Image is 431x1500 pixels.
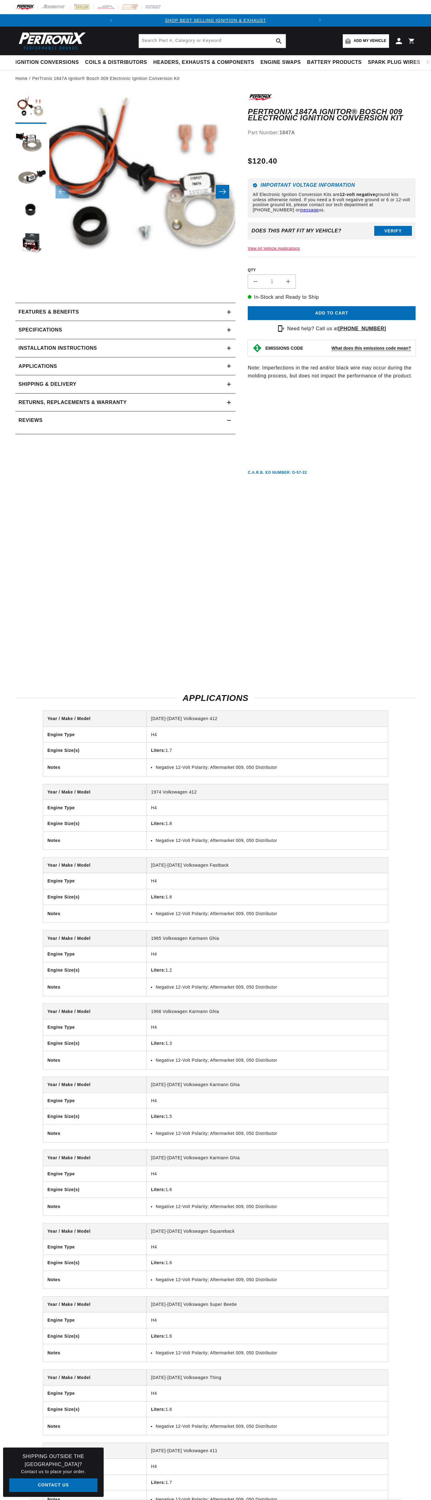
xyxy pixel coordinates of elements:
th: Year / Make / Model [43,1443,147,1459]
th: Notes [43,905,147,923]
div: Note: Imperfections in the red and/or black wire may occur during the molding process, but does n... [248,93,416,475]
td: 1.2 [147,962,388,978]
p: In-Stock and Ready to Ship [248,293,416,301]
th: Engine Size(s) [43,1255,147,1271]
th: Engine Type [43,1093,147,1108]
td: 1.6 [147,889,388,905]
h2: Specifications [19,326,62,334]
summary: Engine Swaps [257,55,304,70]
td: 1.8 [147,816,388,831]
button: Load image 4 in gallery view [15,195,46,226]
button: Load image 2 in gallery view [15,127,46,158]
strong: Liters: [151,1334,165,1339]
a: Add my vehicle [343,34,389,48]
summary: Ignition Conversions [15,55,82,70]
h2: Installation instructions [19,344,97,352]
strong: Liters: [151,968,165,973]
th: Notes [43,1051,147,1069]
th: Engine Type [43,1385,147,1401]
p: All Electronic Ignition Conversion Kits are ground kits unless otherwise noted. If you need a 6-v... [253,192,411,213]
button: Load image 3 in gallery view [15,161,46,192]
li: Negative 12-Volt Polarity; Aftermarket 009, 050 Distributor [155,984,383,990]
div: Does This part fit My vehicle? [251,228,341,234]
strong: 12-volt negative [340,192,375,197]
button: Load image 1 in gallery view [15,93,46,124]
th: Year / Make / Model [43,1150,147,1166]
td: 1.6 [147,1401,388,1417]
th: Notes [43,831,147,849]
th: Notes [43,1417,147,1435]
li: Negative 12-Volt Polarity; Aftermarket 009, 050 Distributor [155,1130,383,1137]
td: [DATE]-[DATE] Volkswagen Squareback [147,1223,388,1239]
p: C.A.R.B. EO Number: D-57-22 [248,470,307,475]
span: Coils & Distributors [85,59,147,66]
p: Contact us to place your order. [9,1468,97,1475]
td: H4 [147,1385,388,1401]
th: Year / Make / Model [43,1004,147,1019]
span: Add my vehicle [354,38,386,44]
td: 1.7 [147,1474,388,1490]
th: Engine Type [43,1312,147,1328]
td: 1.6 [147,1255,388,1271]
td: [DATE]-[DATE] Volkswagen 411 [147,1443,388,1459]
th: Engine Size(s) [43,816,147,831]
td: H4 [147,1312,388,1328]
th: Year / Make / Model [43,784,147,800]
td: [DATE]-[DATE] Volkswagen Fastback [147,857,388,873]
li: Negative 12-Volt Polarity; Aftermarket 009, 050 Distributor [155,1349,383,1356]
td: 1.3 [147,1035,388,1051]
h3: Shipping Outside the [GEOGRAPHIC_DATA]? [9,1452,97,1468]
strong: Liters: [151,748,165,753]
th: Engine Type [43,1019,147,1035]
th: Notes [43,1198,147,1215]
td: [DATE]-[DATE] Volkswagen Karmann Ghia [147,1077,388,1093]
strong: Liters: [151,894,165,899]
span: Battery Products [307,59,362,66]
th: Engine Size(s) [43,1035,147,1051]
strong: 1847A [280,130,295,135]
th: Engine Type [43,946,147,962]
strong: EMISSIONS CODE [265,346,303,351]
strong: What does this emissions code mean? [331,346,411,351]
a: Contact Us [9,1478,97,1492]
th: Engine Size(s) [43,1401,147,1417]
div: Part Number: [248,129,416,137]
li: Negative 12-Volt Polarity; Aftermarket 009, 050 Distributor [155,1057,383,1064]
h2: Returns, Replacements & Warranty [19,398,127,406]
th: Engine Type [43,800,147,816]
strong: Liters: [151,1114,165,1119]
th: Year / Make / Model [43,1370,147,1385]
a: Applications [15,357,235,376]
th: Engine Type [43,1239,147,1255]
td: [DATE]-[DATE] Volkswagen 412 [147,711,388,727]
td: H4 [147,1166,388,1181]
button: Verify [374,226,412,236]
summary: Coils & Distributors [82,55,150,70]
td: 1.6 [147,1328,388,1344]
th: Engine Size(s) [43,1328,147,1344]
summary: Returns, Replacements & Warranty [15,394,235,411]
div: Announcement [117,17,313,24]
td: [DATE]-[DATE] Volkswagen Karmann Ghia [147,1150,388,1166]
th: Engine Type [43,873,147,889]
label: QTY [248,268,416,273]
li: Negative 12-Volt Polarity; Aftermarket 009, 050 Distributor [155,910,383,917]
li: Negative 12-Volt Polarity; Aftermarket 009, 050 Distributor [155,1423,383,1430]
strong: Liters: [151,1407,165,1412]
strong: Liters: [151,1187,165,1192]
summary: Reviews [15,411,235,429]
button: Add to cart [248,306,416,320]
a: SHOP BEST SELLING IGNITION & EXHAUST [165,18,266,23]
li: Negative 12-Volt Polarity; Aftermarket 009, 050 Distributor [155,837,383,844]
li: Negative 12-Volt Polarity; Aftermarket 009, 050 Distributor [155,1203,383,1210]
td: 1.6 [147,1182,388,1198]
td: [DATE]-[DATE] Volkswagen Thing [147,1370,388,1385]
th: Year / Make / Model [43,711,147,727]
th: Year / Make / Model [43,931,147,946]
div: 1 of 2 [117,17,313,24]
p: Need help? Call us at [287,325,386,333]
th: Engine Size(s) [43,743,147,758]
td: H4 [147,800,388,816]
td: H4 [147,1459,388,1474]
td: H4 [147,873,388,889]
